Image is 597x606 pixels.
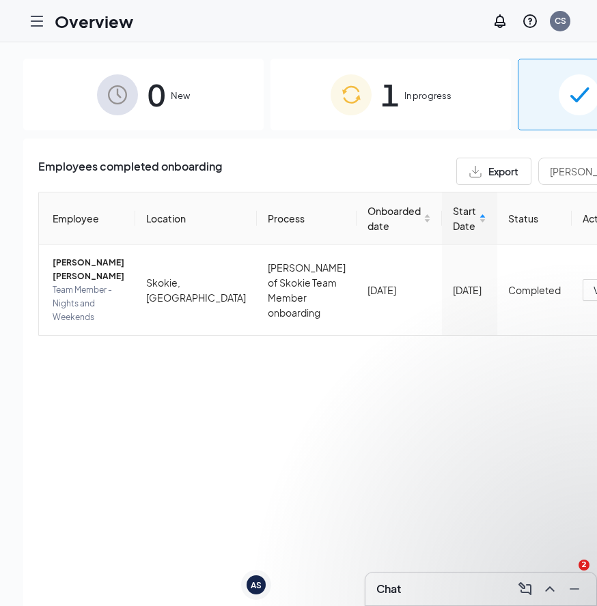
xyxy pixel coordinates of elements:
span: Team Member - Nights and Weekends [53,283,124,324]
button: Export [456,158,531,185]
h3: Chat [376,581,401,596]
span: New [171,89,190,102]
span: Export [488,167,518,176]
th: Status [497,192,572,245]
td: [PERSON_NAME] of Skokie Team Member onboarding [257,245,357,335]
svg: Hamburger [29,13,45,29]
span: Employees completed onboarding [38,158,222,185]
h1: Overview [55,10,133,33]
span: In progress [404,89,452,102]
div: CS [555,15,566,27]
div: [DATE] [453,283,486,298]
div: Completed [508,283,561,298]
span: [PERSON_NAME] [PERSON_NAME] [53,256,124,283]
iframe: Intercom live chat [551,560,583,592]
svg: ComposeMessage [517,581,533,597]
span: 1 [381,71,399,118]
th: Onboarded date [357,192,442,245]
div: [DATE] [367,283,431,298]
button: ChevronUp [539,578,561,600]
div: AS [251,579,262,591]
svg: ChevronUp [542,581,558,597]
th: Location [135,192,257,245]
svg: Notifications [492,13,508,29]
td: Skokie, [GEOGRAPHIC_DATA] [135,245,257,335]
th: Employee [39,192,135,245]
th: Process [257,192,357,245]
span: Start Date [453,203,476,233]
svg: QuestionInfo [522,13,538,29]
span: Onboarded date [367,203,421,233]
span: 2 [579,560,589,571]
button: ComposeMessage [514,578,536,600]
span: 0 [148,71,165,118]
